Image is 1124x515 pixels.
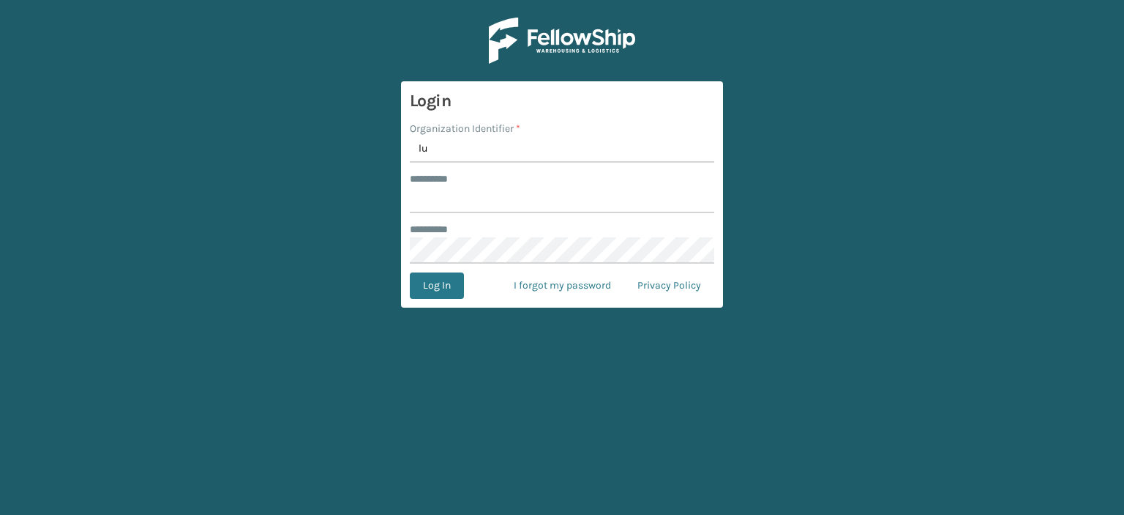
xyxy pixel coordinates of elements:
[410,90,714,112] h3: Login
[410,121,520,136] label: Organization Identifier
[501,273,624,299] a: I forgot my password
[624,273,714,299] a: Privacy Policy
[410,273,464,299] button: Log In
[489,18,635,64] img: Logo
